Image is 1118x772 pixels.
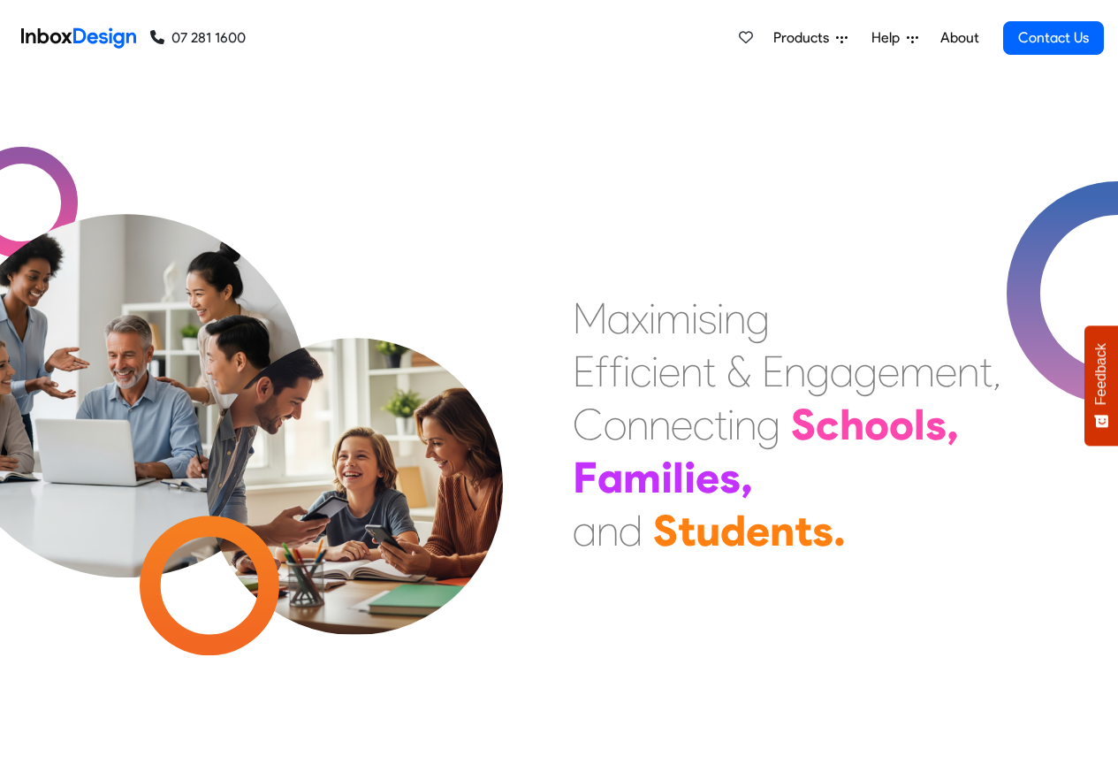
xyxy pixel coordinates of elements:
div: g [757,398,780,451]
div: n [597,504,619,557]
div: , [993,345,1001,398]
div: e [696,451,719,504]
span: Feedback [1093,343,1109,405]
div: d [619,504,643,557]
button: Feedback - Show survey [1084,325,1118,446]
div: i [727,398,734,451]
div: t [678,504,696,557]
div: S [791,398,816,451]
div: i [684,451,696,504]
div: . [833,504,846,557]
div: n [724,292,746,345]
div: d [720,504,746,557]
div: m [900,345,935,398]
div: f [595,345,609,398]
div: o [864,398,889,451]
div: i [717,292,724,345]
div: i [661,451,673,504]
div: g [854,345,878,398]
div: a [830,345,854,398]
div: n [957,345,979,398]
div: n [627,398,649,451]
div: M [573,292,607,345]
div: i [623,345,630,398]
div: & [726,345,751,398]
div: t [703,345,716,398]
div: e [658,345,681,398]
div: n [734,398,757,451]
div: n [784,345,806,398]
div: S [653,504,678,557]
div: s [719,451,741,504]
div: l [673,451,684,504]
a: Contact Us [1003,21,1104,55]
div: s [698,292,717,345]
div: f [609,345,623,398]
div: l [914,398,925,451]
div: m [656,292,691,345]
div: i [691,292,698,345]
div: a [573,504,597,557]
div: x [631,292,649,345]
div: o [604,398,627,451]
div: c [630,345,651,398]
div: Maximising Efficient & Engagement, Connecting Schools, Families, and Students. [573,292,1001,557]
div: E [762,345,784,398]
div: e [935,345,957,398]
div: s [812,504,833,557]
div: t [714,398,727,451]
div: e [671,398,693,451]
div: C [573,398,604,451]
div: E [573,345,595,398]
img: parents_with_child.png [170,264,540,635]
div: a [607,292,631,345]
div: g [806,345,830,398]
div: t [979,345,993,398]
div: c [816,398,840,451]
div: n [681,345,703,398]
div: h [840,398,864,451]
div: i [651,345,658,398]
a: About [935,20,984,56]
div: c [693,398,714,451]
a: Help [864,20,925,56]
div: g [746,292,770,345]
div: , [947,398,959,451]
div: e [878,345,900,398]
div: F [573,451,597,504]
div: a [597,451,623,504]
div: i [649,292,656,345]
a: 07 281 1600 [150,27,246,49]
div: m [623,451,661,504]
a: Products [766,20,855,56]
span: Help [871,27,907,49]
div: , [741,451,753,504]
div: o [889,398,914,451]
div: s [925,398,947,451]
div: e [746,504,770,557]
div: n [770,504,795,557]
div: u [696,504,720,557]
span: Products [773,27,836,49]
div: n [649,398,671,451]
div: t [795,504,812,557]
